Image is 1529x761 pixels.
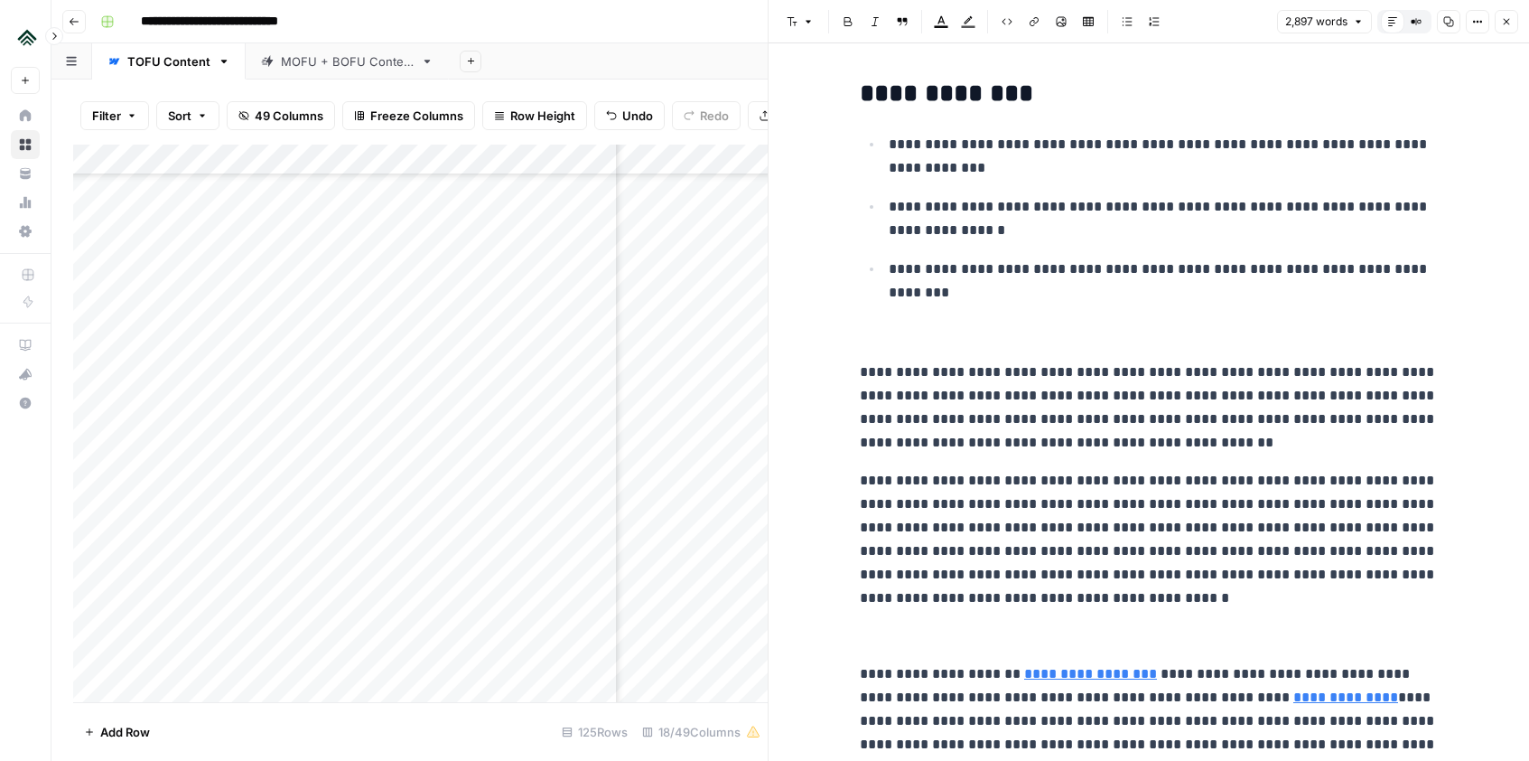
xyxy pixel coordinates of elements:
button: Redo [672,101,741,130]
span: 2,897 words [1285,14,1347,30]
span: Add Row [100,723,150,741]
div: 18/49 Columns [635,718,768,747]
span: Undo [622,107,653,125]
a: Your Data [11,159,40,188]
a: Usage [11,188,40,217]
button: Add Row [73,718,161,747]
a: Settings [11,217,40,246]
span: Sort [168,107,191,125]
a: Browse [11,130,40,159]
span: Redo [700,107,729,125]
button: Sort [156,101,219,130]
button: Freeze Columns [342,101,475,130]
div: TOFU Content [127,52,210,70]
img: Uplisting Logo [11,21,43,53]
span: Filter [92,107,121,125]
button: Filter [80,101,149,130]
div: What's new? [12,361,39,388]
button: 49 Columns [227,101,335,130]
a: MOFU + BOFU Content [246,43,449,80]
span: 49 Columns [255,107,323,125]
a: AirOps Academy [11,331,40,360]
button: Workspace: Uplisting [11,14,40,60]
button: Row Height [482,101,587,130]
button: Help + Support [11,389,40,418]
div: MOFU + BOFU Content [281,52,414,70]
span: Freeze Columns [370,107,463,125]
div: 125 Rows [555,718,635,747]
a: TOFU Content [92,43,246,80]
span: Row Height [510,107,575,125]
button: 2,897 words [1277,10,1372,33]
button: Undo [594,101,665,130]
a: Home [11,101,40,130]
button: What's new? [11,360,40,389]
